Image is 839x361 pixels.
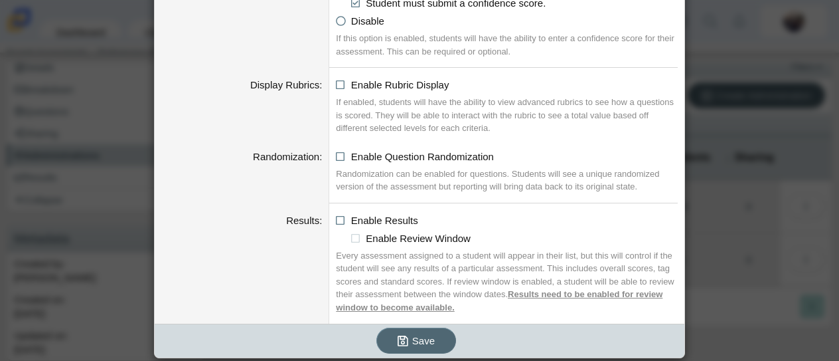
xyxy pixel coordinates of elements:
[286,215,322,226] label: Results
[351,79,449,90] span: Enable Rubric Display
[366,233,471,244] span: Enable Review Window
[336,168,678,193] div: Randomization can be enabled for questions. Students will see a unique randomized version of the ...
[336,32,678,58] div: If this option is enabled, students will have the ability to enter a confidence score for their a...
[253,151,322,162] label: Randomization
[351,15,384,27] span: Disable
[336,289,662,312] u: Results need to be enabled for review window to become available.
[336,249,678,314] div: Every assessment assigned to a student will appear in their list, but this will control if the st...
[351,151,494,162] span: Enable Question Randomization
[412,335,435,346] span: Save
[250,79,322,90] label: Display Rubrics
[351,215,418,226] span: Enable Results
[376,328,456,354] button: Save
[336,96,678,135] div: If enabled, students will have the ability to view advanced rubrics to see how a questions is sco...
